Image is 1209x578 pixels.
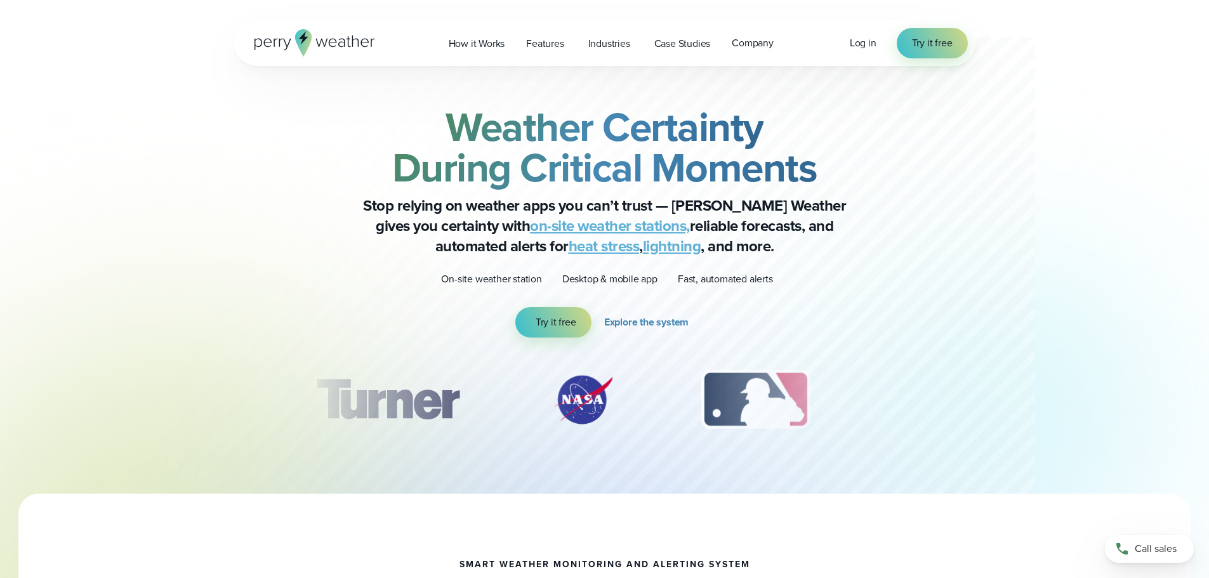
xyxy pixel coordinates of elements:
img: PGA.svg [883,368,985,431]
span: How it Works [449,36,505,51]
span: Try it free [912,36,953,51]
div: slideshow [298,368,912,438]
span: Log in [850,36,876,50]
a: How it Works [438,30,516,56]
p: Desktop & mobile app [562,272,657,287]
span: Call sales [1135,541,1177,556]
span: Try it free [536,315,576,330]
div: 4 of 12 [883,368,985,431]
a: Try it free [515,307,591,338]
h1: smart weather monitoring and alerting system [459,560,750,570]
strong: Weather Certainty During Critical Moments [392,97,817,197]
a: Case Studies [644,30,722,56]
a: Try it free [897,28,968,58]
div: 1 of 12 [297,368,477,431]
p: Fast, automated alerts [678,272,773,287]
span: Features [526,36,564,51]
div: 3 of 12 [689,368,823,431]
a: heat stress [569,235,640,258]
a: Explore the system [604,307,694,338]
a: on-site weather stations, [530,214,690,237]
span: Explore the system [604,315,689,330]
img: Turner-Construction_1.svg [297,368,477,431]
a: lightning [643,235,701,258]
img: NASA.svg [539,368,628,431]
a: Call sales [1105,535,1194,563]
span: Industries [588,36,630,51]
img: MLB.svg [689,368,823,431]
span: Case Studies [654,36,711,51]
div: 2 of 12 [539,368,628,431]
span: Company [732,36,774,51]
p: Stop relying on weather apps you can’t trust — [PERSON_NAME] Weather gives you certainty with rel... [351,195,859,256]
p: On-site weather station [441,272,541,287]
a: Log in [850,36,876,51]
